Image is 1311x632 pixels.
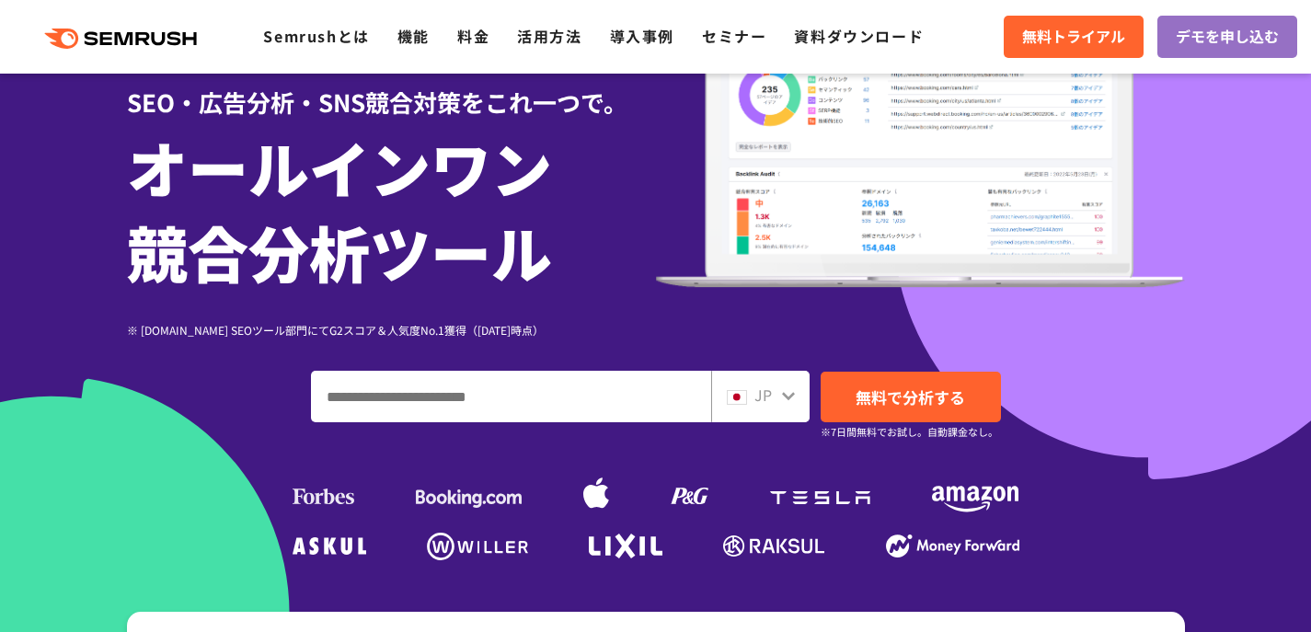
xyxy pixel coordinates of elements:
[821,423,998,441] small: ※7日間無料でお試し。自動課金なし。
[702,25,766,47] a: セミナー
[127,321,656,339] div: ※ [DOMAIN_NAME] SEOツール部門にてG2スコア＆人気度No.1獲得（[DATE]時点）
[457,25,489,47] a: 料金
[821,372,1001,422] a: 無料で分析する
[610,25,674,47] a: 導入事例
[263,25,369,47] a: Semrushとは
[517,25,581,47] a: 活用方法
[127,56,656,120] div: SEO・広告分析・SNS競合対策をこれ一つで。
[1176,25,1279,49] span: デモを申し込む
[1157,16,1297,58] a: デモを申し込む
[794,25,924,47] a: 資料ダウンロード
[1022,25,1125,49] span: 無料トライアル
[1004,16,1144,58] a: 無料トライアル
[856,385,965,408] span: 無料で分析する
[127,124,656,293] h1: オールインワン 競合分析ツール
[312,372,710,421] input: ドメイン、キーワードまたはURLを入力してください
[754,384,772,406] span: JP
[397,25,430,47] a: 機能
